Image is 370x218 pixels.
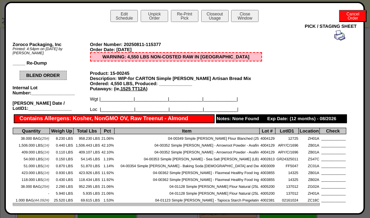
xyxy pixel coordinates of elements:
button: EditSchedule [110,10,138,22]
div: [PERSON_NAME] Date / LotID1:_________________ [13,101,90,111]
td: 02161024 [275,196,299,203]
td: 11.92% [100,169,114,175]
td: ____________ [320,182,346,189]
td: ZG02A [299,182,320,189]
td: 4004129 [259,148,275,155]
td: 4005200 [259,182,275,189]
td: 04-00353 Simple [PERSON_NAME] - Sea Salt [PERSON_NAME] (LB) [114,155,259,162]
td: 1,506.000 LBS [13,141,50,148]
td: 21.06% [100,134,114,141]
td: 04-00354 Simple [PERSON_NAME] - Baking Soda [DEMOGRAPHIC_DATA] and Dw [114,162,259,169]
span: (1#) [43,171,49,175]
td: 04-00362 Simple [PERSON_NAME] - Flaxmeal Healthy Food Ing [114,169,259,175]
div: Ordered: 4,550 LBS, Produced: _____________ [90,81,262,86]
span: (1#) [43,150,49,154]
td: 54.000 LBS [13,155,50,162]
div: Contains Allergens: Kosher, NonGMO OV, Raw Treenut - Almond [14,114,215,123]
u: 1525 TT12A [120,86,146,91]
td: 4003855 [259,169,275,175]
td: ZB01A [299,148,320,155]
th: Lot # [259,128,275,134]
td: 0.150 LBS [50,155,74,162]
div: Exp Date: (12 months) - 08/2026 [266,114,347,123]
th: Quantity [13,128,50,134]
td: 51.000 LBS [13,162,50,169]
td: FF5047 [275,162,299,169]
td: 1.14% [100,162,114,169]
td: 1,506.443 LBS [74,141,101,148]
td: 42.10% [100,148,114,155]
span: (1#) [43,178,49,182]
button: CancelOrder [339,10,367,22]
button: CloseoutUsage [201,10,229,22]
th: LotID1 [275,128,299,134]
td: 1.19% [100,155,114,162]
td: ZC18C [299,196,320,203]
td: ZB01A [299,169,320,175]
div: BLEND ORDER [20,71,67,80]
td: 1.000 BAG [13,196,50,203]
button: CloseWindow [231,10,259,22]
th: Pct [100,128,114,134]
td: 1.53% [100,196,114,203]
td: 409.107 LBS [74,148,101,155]
td: 14325 [275,169,299,175]
a: CloseWindow [230,15,259,21]
div: _____ Re-Dump [13,60,90,66]
td: 04-00362 Simple [PERSON_NAME] - Flaxmeal Healthy Food Ing [114,175,259,182]
td: 4003009 [259,162,275,169]
td: ____________ [320,175,346,182]
td: ____________ [320,196,346,203]
td: 04-00352 Simple [PERSON_NAME] - Arrowroot Powder - Avafin [114,141,259,148]
td: 04-01128 Simple [PERSON_NAME] Flour Natural (25L [114,182,259,189]
td: 51.870 LBS [74,162,101,169]
div: Order Number: 20250811-115377 [90,42,262,47]
td: ____________ [320,134,346,141]
td: 04-01128 Simple [PERSON_NAME] Flour Natural (25L [114,189,259,196]
td: - [13,189,50,196]
td: 11.92% [100,175,114,182]
td: 0.440 LBS [50,141,74,148]
td: 38.000 BAG [13,182,50,189]
div: Notes: None Found [216,114,267,123]
td: 2.290 LBS [50,182,74,189]
td: 04-00349 Simple [PERSON_NAME] Flour Blanched (25 [114,134,259,141]
td: 4004129 [259,134,275,141]
td: 42.10% [100,141,114,148]
div: Description: WIP-for CARTON Simple [PERSON_NAME] Artisan Bread Mix [90,76,262,81]
td: ZC01A [299,162,320,169]
td: ZB02A [299,175,320,182]
div: Wgt |_____________|_____________|_____________|_____________| Loc |_____________|_____________|__... [90,96,262,112]
div: Internal Lot Number:_________________ [13,85,90,95]
td: ARY/C/1696 [275,141,299,148]
td: 04-00352 Simple [PERSON_NAME] - Arrowroot Powder - Avafin [114,148,259,155]
td: 4003855 [259,175,275,182]
td: 54.145 LBS [74,155,101,162]
td: 25.520 LBS [50,196,74,203]
td: 118.000 LBS [13,175,50,182]
td: GR24325011 [275,155,299,162]
td: 958.230 LBS [74,134,101,141]
td: ____________ [320,189,346,196]
div: Printed: 4:54pm on [DATE] by [PERSON_NAME] [13,47,90,55]
td: 69.615 LBS [74,196,101,203]
td: 8.230 LBS [50,134,74,141]
td: ZB01A [299,141,320,148]
td: 04-01123 Simple [PERSON_NAME] - Tapioca Starch Pregelatin [114,196,259,203]
div: WARNING: 4,550 LBS NON-COSTED RAW IN [GEOGRAPHIC_DATA] [90,52,262,61]
div: Putaways: (ie, ) [90,86,262,91]
span: (1#) [43,164,49,168]
td: ____________ [320,148,346,155]
img: print.gif [334,30,345,41]
span: (25#) [41,185,49,189]
td: ZH01A [299,134,320,141]
th: Location [299,128,320,134]
td: 0.110 LBS [50,148,74,155]
td: ARY/C/1696 [275,148,299,155]
td: 0.930 LBS [50,169,74,175]
span: (44.092#) [34,198,50,203]
td: 12725 [275,134,299,141]
td: 4002813 [259,155,275,162]
td: 38.000 BAG [13,134,50,141]
td: 4005200 [259,189,275,196]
